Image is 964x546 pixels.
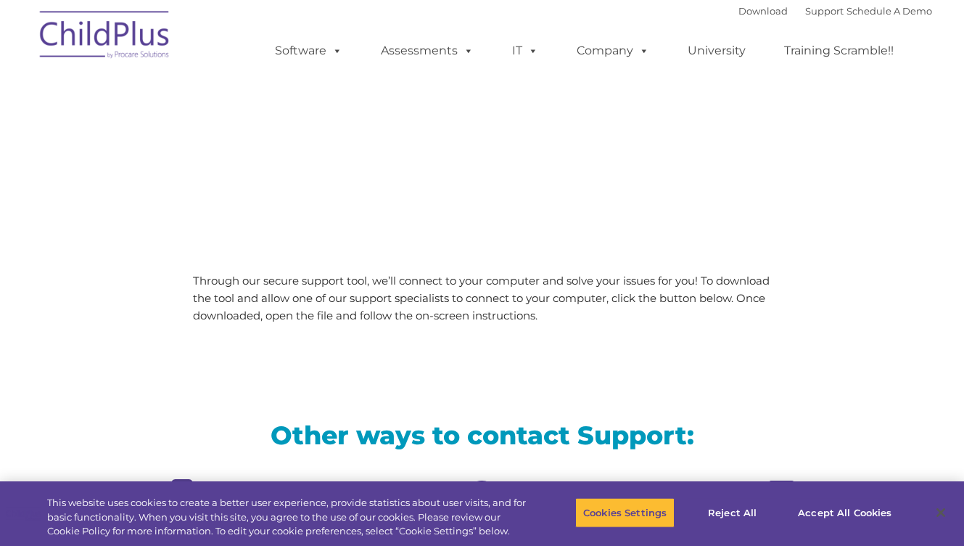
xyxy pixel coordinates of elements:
[44,105,586,149] span: LiveSupport with SplashTop
[193,272,771,325] p: Through our secure support tool, we’ll connect to your computer and solve your issues for you! To...
[846,5,932,17] a: Schedule A Demo
[47,496,530,539] div: This website uses cookies to create a better user experience, provide statistics about user visit...
[738,5,788,17] a: Download
[44,419,921,452] h2: Other ways to contact Support:
[790,497,899,528] button: Accept All Cookies
[770,36,908,65] a: Training Scramble!!
[260,36,357,65] a: Software
[498,36,553,65] a: IT
[575,497,675,528] button: Cookies Settings
[925,497,957,529] button: Close
[673,36,760,65] a: University
[738,5,932,17] font: |
[366,36,488,65] a: Assessments
[687,497,778,528] button: Reject All
[805,5,844,17] a: Support
[562,36,664,65] a: Company
[33,1,178,73] img: ChildPlus by Procare Solutions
